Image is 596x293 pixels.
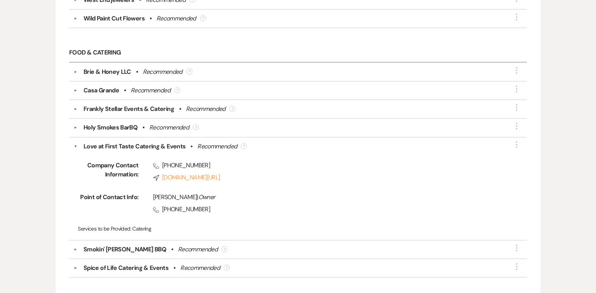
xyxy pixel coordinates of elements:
[84,245,166,254] div: Smokin' [PERSON_NAME] BBQ
[224,265,230,271] div: ?
[197,142,237,151] div: Recommended
[71,17,80,20] button: ▼
[153,161,501,170] span: [PHONE_NUMBER]
[193,124,199,130] div: ?
[180,263,220,273] div: Recommended
[143,67,183,76] div: Recommended
[84,86,119,95] div: Casa Grande
[200,15,206,21] div: ?
[71,266,80,270] button: ▼
[149,123,189,132] div: Recommended
[153,205,501,214] span: [PHONE_NUMBER]
[71,107,80,111] button: ▼
[198,193,215,201] span: Owner
[150,14,152,23] b: •
[171,245,173,254] b: •
[178,245,218,254] div: Recommended
[78,193,138,217] span: Point of Contact Info:
[84,142,186,151] div: Love at First Taste Catering & Events
[136,67,138,76] b: •
[153,193,501,202] div: [PERSON_NAME] |
[84,263,169,273] div: Spice of Life Catering & Events
[69,44,527,63] h6: Food & Catering
[84,104,174,114] div: Frankly Stellar Events & Catering
[78,161,138,185] span: Company Contact Information:
[71,248,80,251] button: ▼
[173,263,175,273] b: •
[78,225,131,232] span: Services to be Provided:
[179,104,181,114] b: •
[186,104,226,114] div: Recommended
[174,87,180,93] div: ?
[153,173,501,182] a: [DOMAIN_NAME][URL]
[84,123,138,132] div: Holy Smokes BarBQ
[156,14,196,23] div: Recommended
[142,123,144,132] b: •
[221,246,228,252] div: ?
[84,67,131,76] div: Brie & Honey LLC
[71,70,80,74] button: ▼
[229,106,235,112] div: ?
[190,142,192,151] b: •
[71,89,80,92] button: ▼
[74,142,77,151] button: ▼
[186,69,192,75] div: ?
[124,86,126,95] b: •
[84,14,145,23] div: Wild Paint Cut Flowers
[71,126,80,129] button: ▼
[241,143,247,149] div: ?
[78,224,518,233] p: Catering
[131,86,170,95] div: Recommended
